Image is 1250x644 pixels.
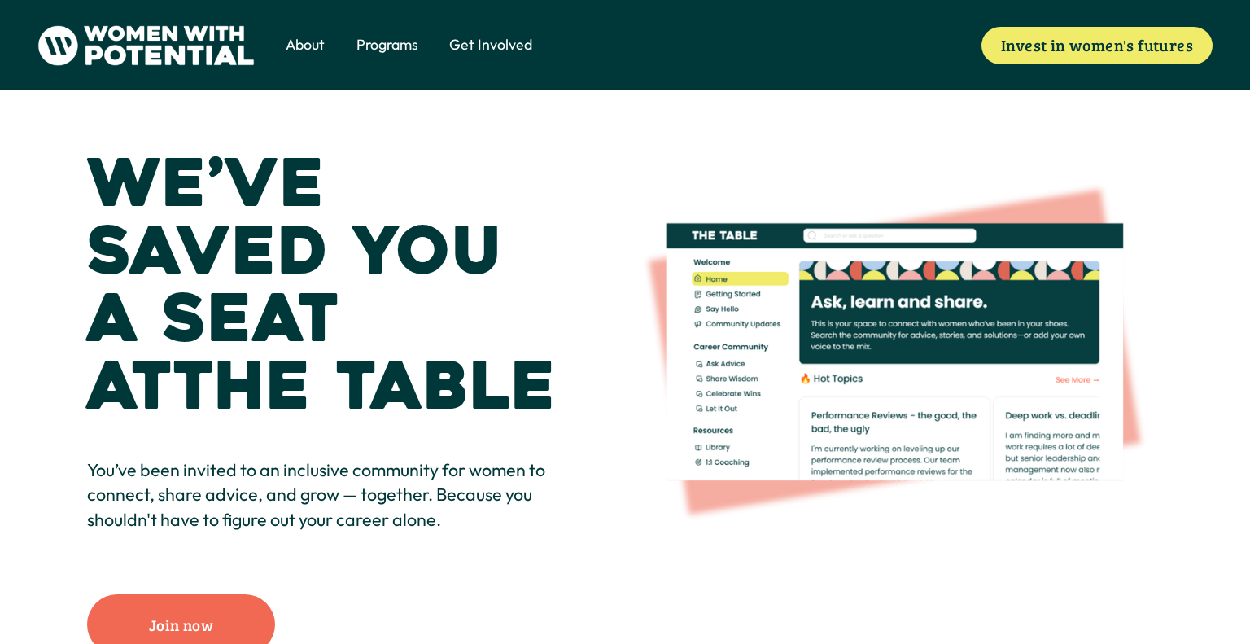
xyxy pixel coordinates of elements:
[87,150,571,420] h1: We’ve saved you a seat at
[356,33,418,57] a: folder dropdown
[87,458,571,531] p: You’ve been invited to an inclusive community for women to connect, share advice, and grow — toge...
[286,33,325,57] a: folder dropdown
[449,35,532,55] span: Get Involved
[286,35,325,55] span: About
[37,25,255,66] img: Women With Potential
[981,27,1213,64] a: Invest in women's futures
[449,33,532,57] a: folder dropdown
[173,344,556,429] span: The Table
[356,35,418,55] span: Programs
